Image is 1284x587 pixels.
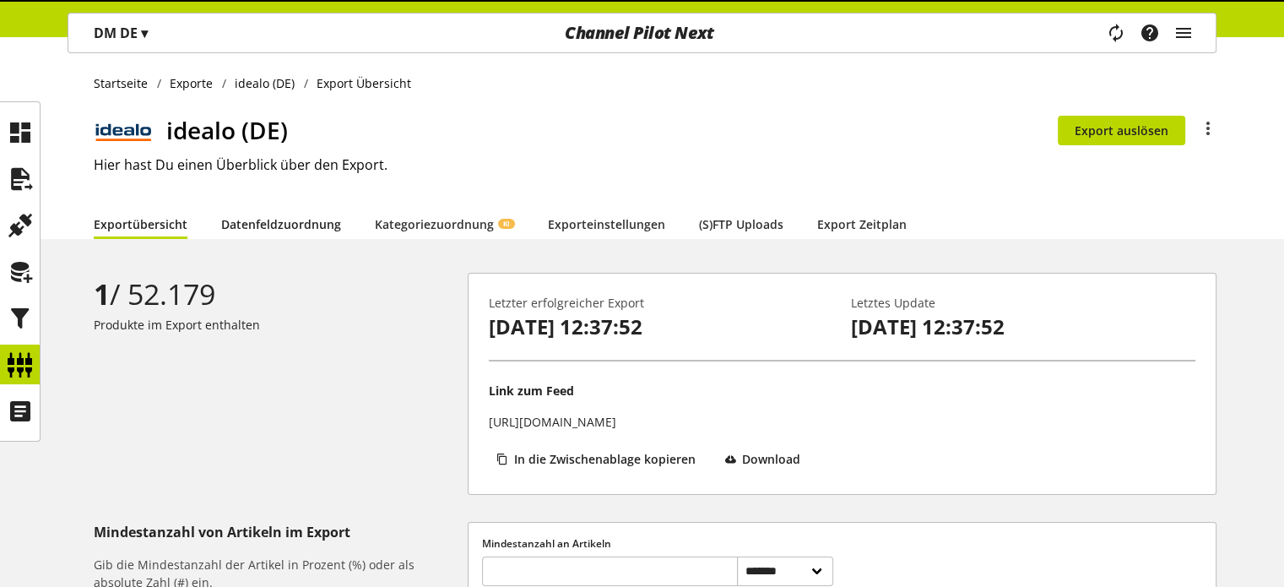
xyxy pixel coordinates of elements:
p: [URL][DOMAIN_NAME] [489,413,616,431]
p: DM DE [94,23,148,43]
p: Letzter erfolgreicher Export [489,294,833,312]
a: Startseite [94,74,157,92]
p: [DATE] 12:37:52 [851,312,1195,342]
h5: Mindestanzahl von Artikeln im Export [94,522,461,542]
span: KI [503,219,510,229]
a: Download [718,444,816,480]
a: Exportübersicht [94,215,187,233]
p: Link zum Feed [489,382,574,399]
button: In die Zwischenablage kopieren [489,444,711,474]
h2: Hier hast Du einen Überblick über den Export. [94,155,1216,175]
a: KategoriezuordnungKI [375,215,514,233]
span: Exporte [170,74,213,92]
a: (S)FTP Uploads [699,215,783,233]
span: Download [742,450,800,468]
label: Mindestanzahl an Artikeln [482,536,833,552]
nav: main navigation [68,13,1216,53]
button: Download [718,444,816,474]
p: Produkte im Export enthalten [94,316,461,334]
span: Startseite [94,74,148,92]
p: [DATE] 12:37:52 [489,312,833,342]
span: In die Zwischenablage kopieren [514,450,696,468]
p: Letztes Update [851,294,1195,312]
b: 1 [94,274,110,313]
img: logo [94,118,153,141]
button: Export auslösen [1058,116,1185,145]
a: Export Zeitplan [817,215,907,233]
div: / 52.179 [94,273,461,316]
span: Export auslösen [1075,122,1168,139]
span: ▾ [141,24,148,42]
a: Exporte [161,74,222,92]
a: Datenfeldzuordnung [221,215,341,233]
h1: idealo (DE) [166,112,1058,148]
a: Exporteinstellungen [548,215,665,233]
